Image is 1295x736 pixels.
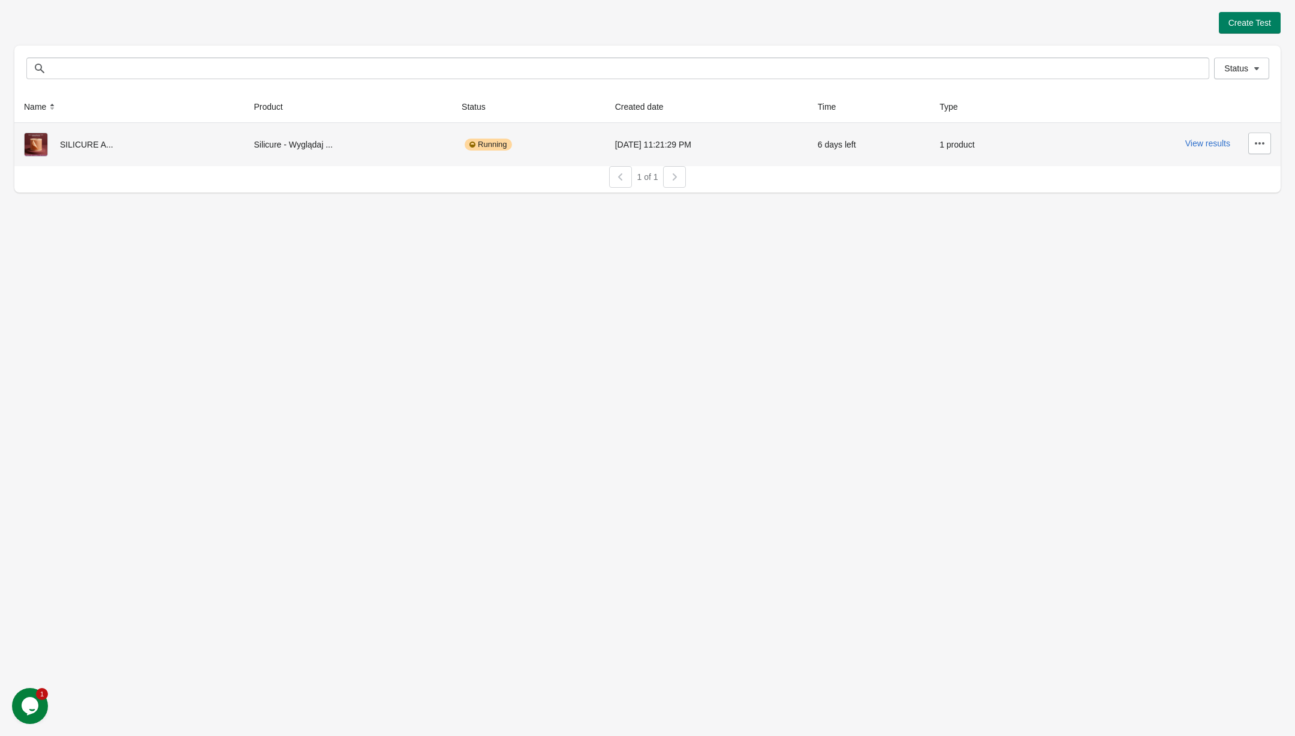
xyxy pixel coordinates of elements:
div: Running [465,139,511,151]
div: 1 product [939,133,1035,157]
button: View results [1185,139,1230,148]
button: Create Test [1219,12,1281,34]
div: SILICURE A... [24,133,234,157]
iframe: chat widget [12,688,50,724]
div: 6 days left [818,133,920,157]
button: Created date [610,96,680,118]
div: Silicure - Wyglądaj ... [254,133,442,157]
div: [DATE] 11:21:29 PM [615,133,799,157]
button: Status [457,96,502,118]
span: Status [1224,64,1248,73]
button: Product [249,96,299,118]
button: Name [19,96,63,118]
button: Time [813,96,853,118]
span: Create Test [1228,18,1271,28]
span: 1 of 1 [637,172,658,182]
button: Status [1214,58,1269,79]
button: Type [935,96,974,118]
